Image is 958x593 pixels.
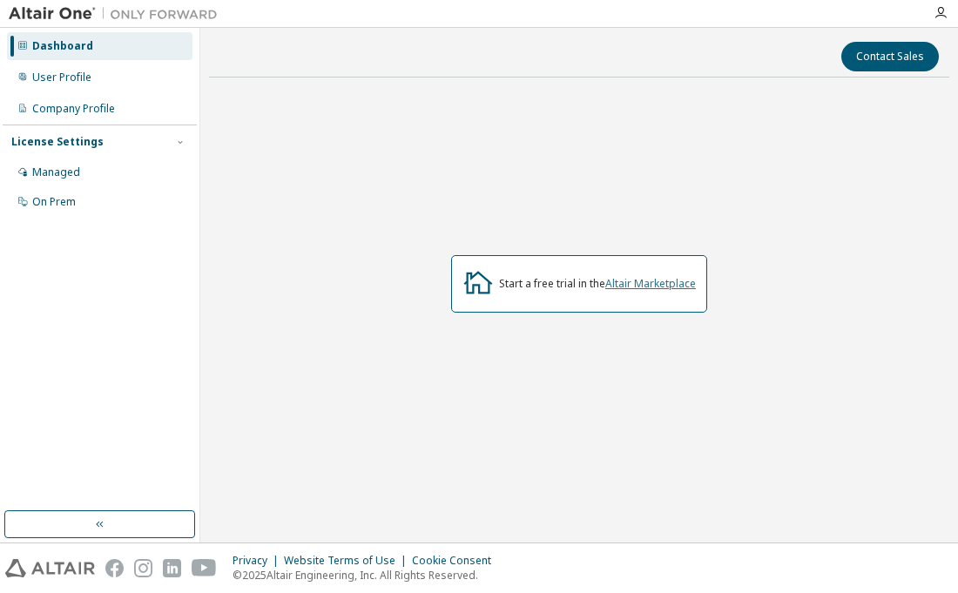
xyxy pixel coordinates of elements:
[284,554,412,568] div: Website Terms of Use
[11,135,104,149] div: License Settings
[32,71,91,84] div: User Profile
[192,559,217,577] img: youtube.svg
[233,554,284,568] div: Privacy
[32,102,115,116] div: Company Profile
[5,559,95,577] img: altair_logo.svg
[9,5,226,23] img: Altair One
[134,559,152,577] img: instagram.svg
[32,195,76,209] div: On Prem
[841,42,939,71] button: Contact Sales
[233,568,502,583] p: © 2025 Altair Engineering, Inc. All Rights Reserved.
[32,165,80,179] div: Managed
[499,277,696,291] div: Start a free trial in the
[605,276,696,291] a: Altair Marketplace
[163,559,181,577] img: linkedin.svg
[412,554,502,568] div: Cookie Consent
[32,39,93,53] div: Dashboard
[105,559,124,577] img: facebook.svg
